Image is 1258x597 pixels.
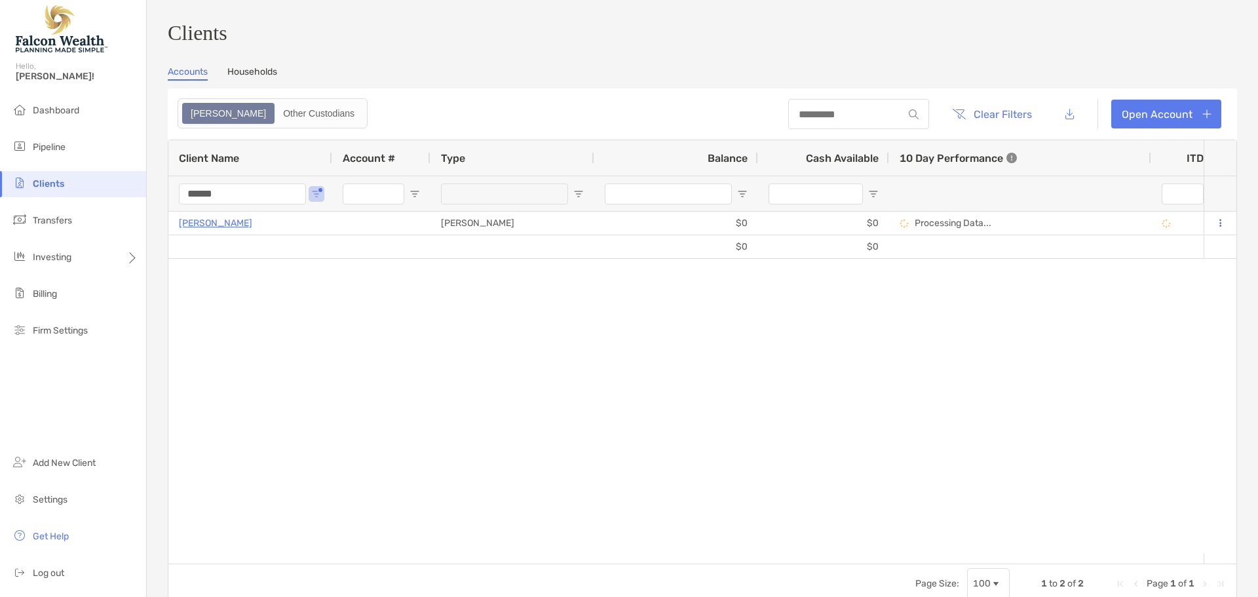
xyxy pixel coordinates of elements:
button: Clear Filters [942,100,1042,128]
span: Pipeline [33,142,66,153]
img: clients icon [12,175,28,191]
div: $0 [758,212,889,235]
span: Get Help [33,531,69,542]
img: Processing Data icon [1162,219,1171,228]
span: 1 [1189,578,1194,589]
span: Clients [33,178,64,189]
div: $0 [594,212,758,235]
img: transfers icon [12,212,28,227]
button: Open Filter Menu [573,189,584,199]
span: of [1067,578,1076,589]
span: Billing [33,288,57,299]
a: Households [227,66,277,81]
a: [PERSON_NAME] [179,215,252,231]
span: Page [1147,578,1168,589]
span: to [1049,578,1058,589]
span: 2 [1078,578,1084,589]
div: First Page [1115,579,1126,589]
input: Balance Filter Input [605,183,732,204]
span: Client Name [179,152,239,164]
div: Page Size: [915,578,959,589]
img: get-help icon [12,528,28,543]
div: [PERSON_NAME] [430,212,594,235]
span: Balance [708,152,748,164]
div: $0 [758,235,889,258]
input: Cash Available Filter Input [769,183,863,204]
img: investing icon [12,248,28,264]
span: 1 [1170,578,1176,589]
div: Next Page [1200,579,1210,589]
div: segmented control [178,98,368,128]
span: 2 [1059,578,1065,589]
img: dashboard icon [12,102,28,117]
span: Account # [343,152,395,164]
img: logout icon [12,564,28,580]
span: Add New Client [33,457,96,469]
span: Investing [33,252,71,263]
div: ITD [1187,152,1219,164]
button: Open Filter Menu [410,189,420,199]
span: Settings [33,494,67,505]
p: Processing Data... [915,218,991,229]
button: Open Filter Menu [737,189,748,199]
span: Firm Settings [33,325,88,336]
input: Account # Filter Input [343,183,404,204]
input: Client Name Filter Input [179,183,306,204]
span: Transfers [33,215,72,226]
span: [PERSON_NAME]! [16,71,138,82]
a: Open Account [1111,100,1221,128]
img: Falcon Wealth Planning Logo [16,5,107,52]
span: Type [441,152,465,164]
a: Accounts [168,66,208,81]
span: Dashboard [33,105,79,116]
div: Other Custodians [276,104,362,123]
span: 1 [1041,578,1047,589]
span: Cash Available [806,152,879,164]
button: Open Filter Menu [311,189,322,199]
img: input icon [909,109,919,119]
div: Last Page [1215,579,1226,589]
h3: Clients [168,21,1237,45]
div: 10 Day Performance [900,140,1017,176]
div: 100 [973,578,991,589]
img: settings icon [12,491,28,507]
img: pipeline icon [12,138,28,154]
span: of [1178,578,1187,589]
button: Open Filter Menu [868,189,879,199]
img: billing icon [12,285,28,301]
div: Zoe [183,104,273,123]
div: Previous Page [1131,579,1141,589]
img: firm-settings icon [12,322,28,337]
div: $0 [594,235,758,258]
input: ITD Filter Input [1162,183,1204,204]
span: Log out [33,568,64,579]
img: add_new_client icon [12,454,28,470]
img: Processing Data icon [900,219,909,228]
